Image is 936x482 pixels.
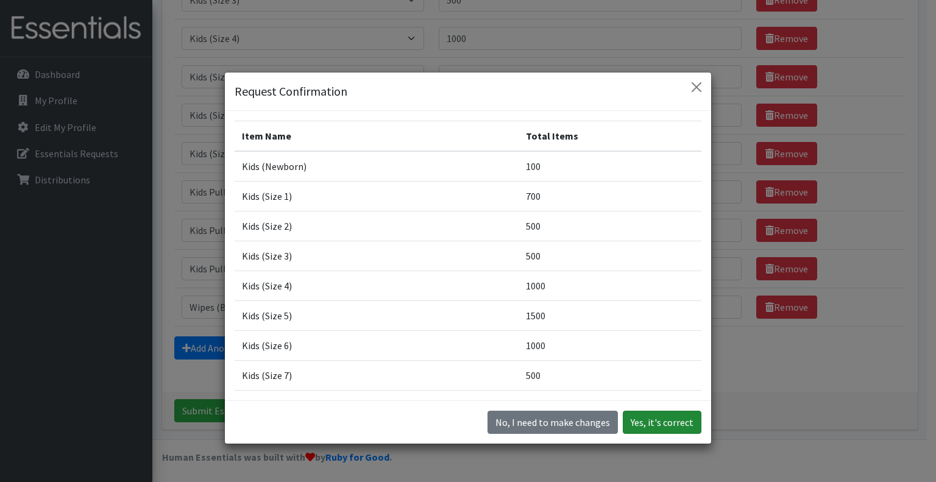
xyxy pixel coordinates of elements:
td: Kids (Size 3) [235,241,519,271]
h5: Request Confirmation [235,82,347,101]
td: 1000 [519,271,701,301]
td: 700 [519,182,701,211]
td: Kids (Size 4) [235,271,519,301]
th: Item Name [235,121,519,152]
td: Kids (Size 1) [235,182,519,211]
td: 200 [519,391,701,420]
button: No I need to make changes [487,411,618,434]
td: Kids (Newborn) [235,151,519,182]
td: 1500 [519,301,701,331]
th: Total Items [519,121,701,152]
td: 500 [519,361,701,391]
td: Kids (Size 2) [235,211,519,241]
td: 1000 [519,331,701,361]
button: Yes, it's correct [623,411,701,434]
td: 500 [519,211,701,241]
td: Kids Pull-Ups (2T-3T) [235,391,519,420]
td: Kids (Size 7) [235,361,519,391]
button: Close [687,77,706,97]
td: 500 [519,241,701,271]
td: 100 [519,151,701,182]
td: Kids (Size 6) [235,331,519,361]
td: Kids (Size 5) [235,301,519,331]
